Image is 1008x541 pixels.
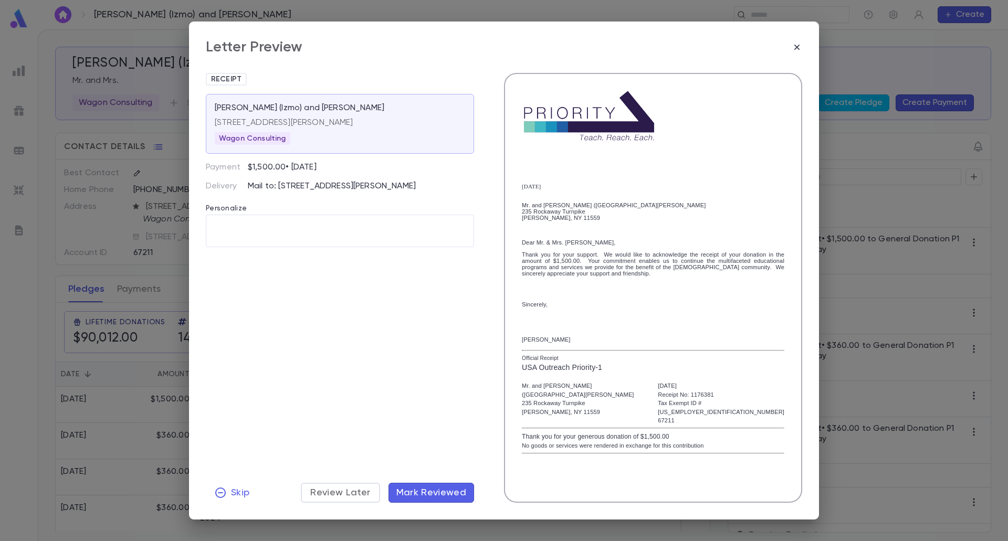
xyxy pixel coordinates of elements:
p: Mail to: [STREET_ADDRESS][PERSON_NAME] [248,181,474,192]
div: [DATE] [658,381,784,390]
div: Sincerely, [522,301,784,307]
div: Receipt No: 1176381 [658,390,784,399]
span: Review Later [310,487,370,498]
div: No goods or services were rendered in exchange for this contribution [522,441,784,450]
p: Dear Mr. & Mrs. [PERSON_NAME], [522,239,784,246]
p: $1,500.00 • [DATE] [248,162,317,173]
p: Personalize [206,192,474,215]
p: Thank you for your support. We would like to acknowledge the receipt of your donation in the amou... [522,251,784,277]
div: Letter Preview [206,38,302,56]
span: Skip [231,487,249,498]
div: Thank you for your generous donation of $1,500.00 [522,432,784,441]
div: Mr. and [PERSON_NAME] ([GEOGRAPHIC_DATA][PERSON_NAME] [522,202,784,208]
p: Delivery [206,181,248,192]
div: USA Outreach Priority-1 [522,362,784,373]
div: [PERSON_NAME], NY 11559 [522,215,784,221]
p: [PERSON_NAME] (Izmo) and [PERSON_NAME] [215,103,384,113]
img: P1.png [522,91,656,141]
div: Mr. and [PERSON_NAME] ([GEOGRAPHIC_DATA][PERSON_NAME] [522,381,641,399]
button: Mark Reviewed [388,483,475,503]
div: 235 Rockaway Turnpike [522,208,784,215]
div: 67211 [658,416,784,425]
span: [DATE] [522,183,541,189]
img: Blank Signature.png [522,314,570,333]
div: 235 Rockaway Turnpike [522,399,641,408]
span: Receipt [207,75,246,83]
p: [STREET_ADDRESS][PERSON_NAME] [215,118,465,128]
span: Mark Reviewed [396,487,467,498]
p: [PERSON_NAME] [522,338,571,342]
span: Wagon Consulting [215,134,290,143]
div: Tax Exempt ID #[US_EMPLOYER_IDENTIFICATION_NUMBER] [658,399,784,416]
div: Official Receipt [522,354,784,362]
div: [PERSON_NAME], NY 11559 [522,408,641,417]
button: Skip [206,483,258,503]
button: Review Later [301,483,380,503]
p: Payment [206,162,248,173]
